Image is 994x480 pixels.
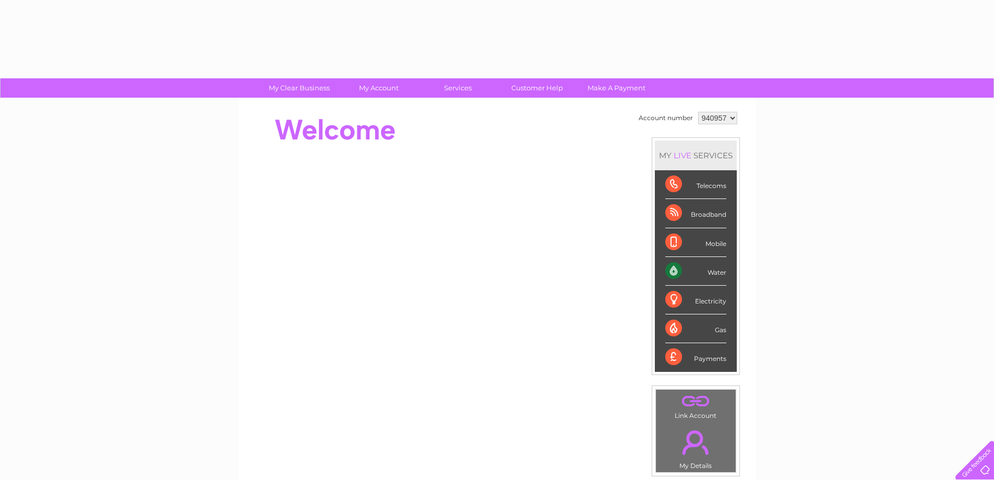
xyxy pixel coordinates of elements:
[665,170,726,199] div: Telecoms
[336,78,422,98] a: My Account
[665,286,726,314] div: Electricity
[658,424,733,461] a: .
[665,199,726,228] div: Broadband
[672,150,693,160] div: LIVE
[256,78,342,98] a: My Clear Business
[636,109,696,127] td: Account number
[665,343,726,371] div: Payments
[415,78,501,98] a: Services
[665,314,726,343] div: Gas
[573,78,660,98] a: Make A Payment
[655,141,737,170] div: MY SERVICES
[658,392,733,411] a: .
[494,78,580,98] a: Customer Help
[655,422,736,473] td: My Details
[655,389,736,422] td: Link Account
[665,228,726,257] div: Mobile
[665,257,726,286] div: Water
